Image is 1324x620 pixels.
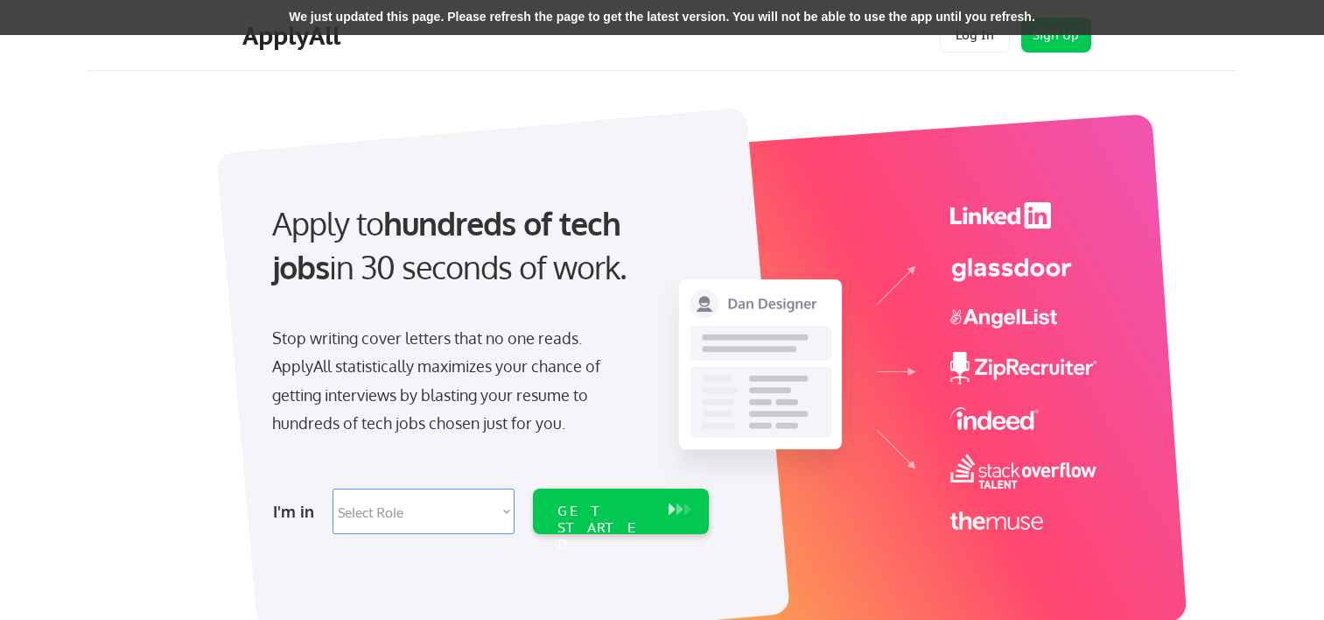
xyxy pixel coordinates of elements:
[272,324,632,438] div: Stop writing cover letters that no one reads. ApplyAll statistically maximizes your chance of get...
[557,503,651,553] div: GET STARTED
[242,21,346,51] div: ApplyAll
[1021,18,1091,53] button: Sign Up
[273,497,322,525] div: I'm in
[940,18,1010,53] button: Log In
[272,203,628,286] strong: hundreds of tech jobs
[272,201,702,290] div: Apply to in 30 seconds of work.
